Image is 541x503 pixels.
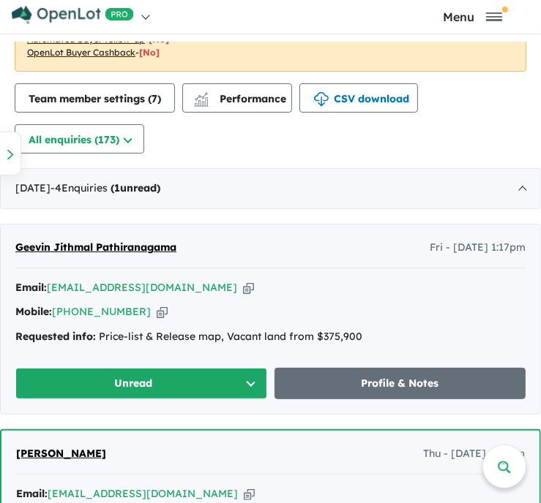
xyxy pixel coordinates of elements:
[299,83,418,113] button: CSV download
[114,181,120,194] span: 1
[16,487,48,500] strong: Email:
[157,304,168,319] button: Copy
[12,6,134,24] img: Openlot PRO Logo White
[152,92,157,105] span: 7
[408,10,537,23] button: Toggle navigation
[314,92,329,107] img: download icon
[243,280,254,295] button: Copy
[430,239,526,257] span: Fri - [DATE] 1:17pm
[16,447,106,460] span: [PERSON_NAME]
[15,281,47,294] strong: Email:
[15,83,175,113] button: Team member settings (7)
[16,445,106,463] a: [PERSON_NAME]
[15,239,176,257] a: Geevin Jithmal Pathiranagama
[15,124,144,154] button: All enquiries (173)
[15,328,526,346] div: Price-list & Release map, Vacant land from $375,900
[244,486,255,502] button: Copy
[51,181,160,194] span: - 4 Enquir ies
[111,181,160,194] strong: ( unread)
[47,281,237,294] a: [EMAIL_ADDRESS][DOMAIN_NAME]
[15,368,267,399] button: Unread
[139,47,160,58] span: [No]
[15,241,176,254] span: Geevin Jithmal Pathiranagama
[27,47,135,58] u: OpenLot Buyer Cashback
[15,330,96,343] strong: Requested info:
[196,92,286,105] span: Performance
[52,305,151,318] a: [PHONE_NUMBER]
[423,445,525,463] span: Thu - [DATE] 8:22pm
[194,97,209,107] img: bar-chart.svg
[182,83,292,113] button: Performance
[15,305,52,318] strong: Mobile:
[48,487,238,500] a: [EMAIL_ADDRESS][DOMAIN_NAME]
[275,368,526,399] a: Profile & Notes
[195,92,208,100] img: line-chart.svg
